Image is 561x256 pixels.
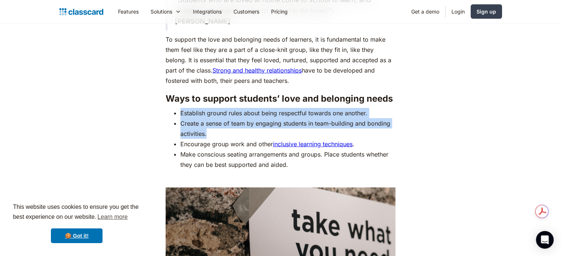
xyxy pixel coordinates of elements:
p: To support the love and belonging needs of learners, it is fundamental to make them feel like the... [166,34,395,86]
a: home [59,7,103,17]
li: Encourage group work and other . [180,139,395,149]
p: ‍ [166,173,395,184]
a: Sign up [471,4,502,19]
a: Strong and healthy relationships [212,67,302,74]
li: Make conscious seating arrangements and groups. Place students whether they can be best supported... [180,149,395,170]
li: Establish ground rules about being respectful towards one another. [180,108,395,118]
div: Open Intercom Messenger [536,231,554,249]
h3: Ways to support students’ love and belonging needs [166,93,395,104]
a: Features [112,3,145,20]
a: Pricing [265,3,294,20]
a: learn more about cookies [96,211,129,222]
div: Solutions [150,8,172,15]
a: Get a demo [405,3,445,20]
span: This website uses cookies to ensure you get the best experience on our website. [13,203,141,222]
a: dismiss cookie message [51,228,103,243]
a: inclusive learning techniques [273,140,353,148]
a: Login [446,3,471,20]
div: Solutions [145,3,187,20]
div: Sign up [477,8,496,15]
a: Integrations [187,3,228,20]
a: Customers [228,3,265,20]
div: cookieconsent [6,196,148,250]
li: Create a sense of team by engaging students in team-building and bonding activities. [180,118,395,139]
